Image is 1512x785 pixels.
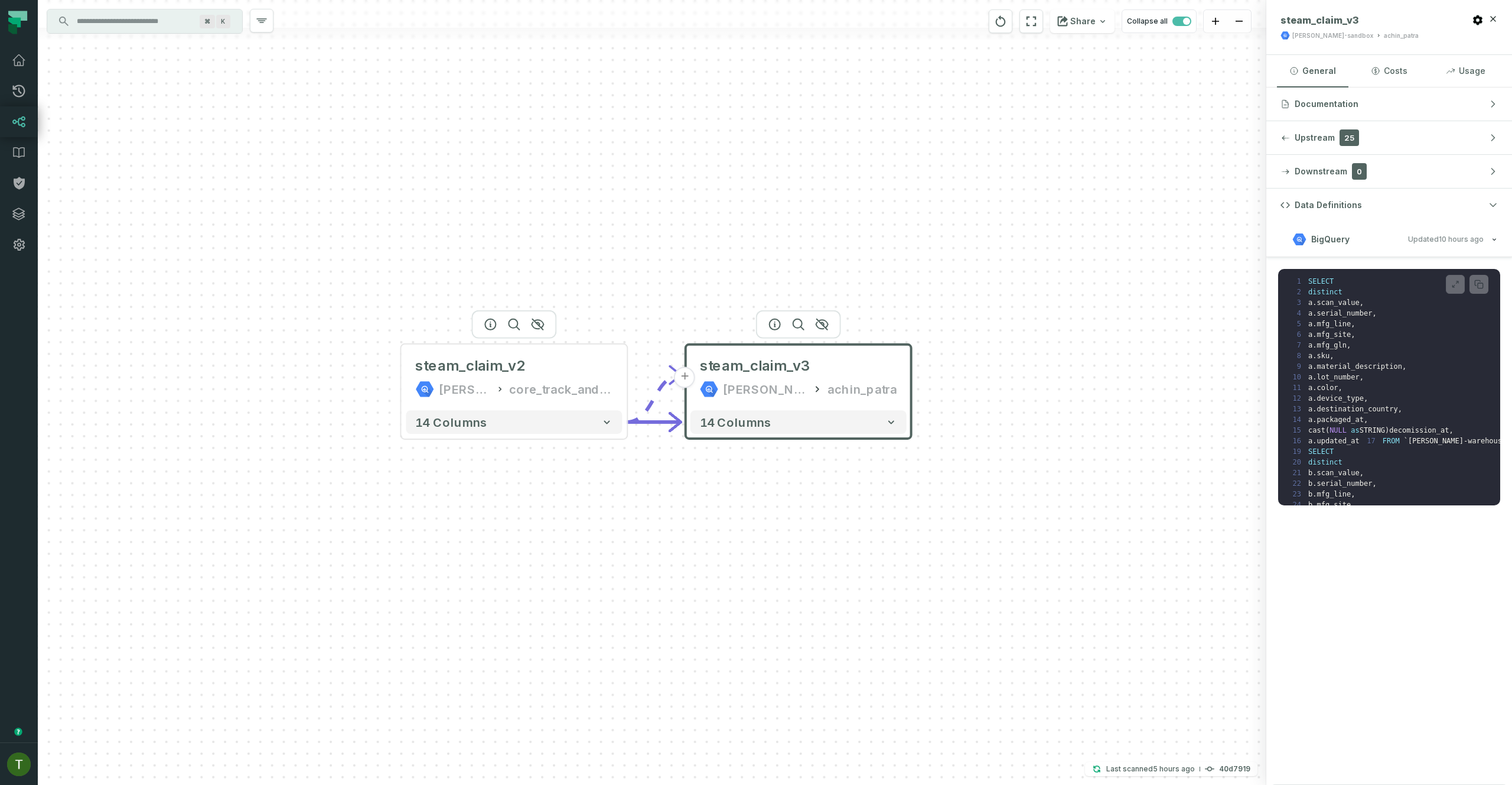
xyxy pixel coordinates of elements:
[1325,426,1329,434] span: (
[1285,361,1308,372] span: 9
[1364,416,1368,424] span: ,
[1312,330,1317,339] span: .
[1308,458,1342,466] span: distinct
[1352,163,1367,180] span: 0
[415,415,487,429] span: 14 columns
[1285,276,1308,287] span: 1
[1285,436,1308,446] span: 16
[1312,416,1317,424] span: .
[1360,373,1364,381] span: ,
[1308,309,1312,317] span: a
[1285,297,1308,308] span: 3
[1295,199,1362,211] span: Data Definitions
[1317,501,1351,509] span: mfg_site
[1308,330,1312,339] span: a
[1295,166,1347,177] span: Downstream
[1266,121,1512,154] button: Upstream25
[1317,299,1359,307] span: scan_value
[7,752,31,776] img: avatar of Tomer Galun
[1385,426,1389,434] span: )
[1360,436,1383,446] span: 17
[1402,362,1406,371] span: ,
[1153,764,1195,773] relative-time: Aug 12, 2025, 6:18 AM GMT+3
[1106,763,1195,775] p: Last scanned
[1308,501,1312,509] span: b
[1317,394,1363,403] span: device_type
[1280,14,1358,26] span: steam_claim_v3
[1329,426,1347,434] span: NULL
[1308,426,1325,434] span: cast
[1285,340,1308,351] span: 7
[1308,416,1312,424] span: a
[1449,426,1453,434] span: ,
[1050,9,1115,33] button: Share
[1312,490,1317,498] span: .
[1340,129,1359,146] span: 25
[1317,373,1359,381] span: lot_number
[1353,55,1425,87] button: Costs
[1360,426,1385,434] span: STRING
[1308,277,1334,286] span: SELECT
[1312,501,1317,509] span: .
[1312,394,1317,403] span: .
[1285,287,1308,297] span: 2
[1372,309,1376,317] span: ,
[1280,231,1498,247] button: BigQueryUpdated[DATE] 1:01:43 AM
[1312,352,1317,360] span: .
[1312,320,1317,328] span: .
[1266,257,1512,517] div: BigQueryUpdated[DATE] 1:01:43 AM
[1351,501,1355,509] span: ,
[1312,309,1317,317] span: .
[1317,330,1351,339] span: mfg_site
[439,379,491,398] div: juul-warehouse
[1389,426,1449,434] span: decomission_at
[1308,405,1312,413] span: a
[1383,437,1400,445] span: FROM
[1351,426,1359,434] span: as
[1317,469,1359,477] span: scan_value
[1122,9,1197,33] button: Collapse all
[1408,235,1484,244] span: Updated
[1311,233,1350,245] span: BigQuery
[1227,10,1251,33] button: zoom out
[1317,405,1397,413] span: destination_country
[1308,373,1312,381] span: a
[1312,373,1317,381] span: .
[627,375,680,423] g: Edge from b7404fbb22a4517d40b057497cbb61da to 1cb9647a31f3535c4dafbb8489ab2cff
[1317,479,1372,488] span: serial_number
[1292,31,1373,40] div: juul-sandbox
[1312,299,1317,307] span: .
[1285,457,1308,468] span: 20
[1317,309,1372,317] span: serial_number
[1285,351,1308,361] span: 8
[1312,362,1317,371] span: .
[1308,288,1342,296] span: distinct
[1285,372,1308,382] span: 10
[1204,10,1227,33] button: zoom in
[700,356,810,375] span: steam_claim_v3
[1312,341,1317,349] span: .
[1308,479,1312,488] span: b
[1285,425,1308,436] span: 15
[1308,320,1312,328] span: a
[1317,437,1359,445] span: updated_at
[1308,362,1312,371] span: a
[1312,437,1317,445] span: .
[827,379,897,398] div: achin_patra
[1285,404,1308,414] span: 13
[1308,437,1312,445] span: a
[1285,499,1308,510] span: 24
[1364,394,1368,403] span: ,
[216,15,230,28] span: Press ⌘ + K to focus the search bar
[1219,765,1250,773] h4: 40d7919
[1308,384,1312,392] span: a
[13,726,24,737] div: Tooltip anchor
[1398,405,1402,413] span: ,
[1308,469,1312,477] span: b
[723,379,806,398] div: juul-sandbox
[1312,469,1317,477] span: .
[1295,132,1335,144] span: Upstream
[1317,362,1402,371] span: material_description
[509,379,612,398] div: core_track_and_trace
[1360,469,1364,477] span: ,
